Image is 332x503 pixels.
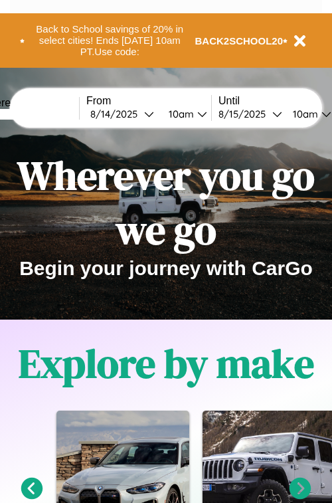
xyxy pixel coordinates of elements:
button: Back to School savings of 20% in select cities! Ends [DATE] 10am PT.Use code: [25,20,195,61]
div: 8 / 15 / 2025 [218,108,272,120]
div: 10am [286,108,321,120]
div: 8 / 14 / 2025 [90,108,144,120]
h1: Explore by make [19,336,314,391]
button: 10am [158,107,211,121]
button: 8/14/2025 [86,107,158,121]
div: 10am [162,108,197,120]
b: BACK2SCHOOL20 [195,35,284,47]
label: From [86,95,211,107]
